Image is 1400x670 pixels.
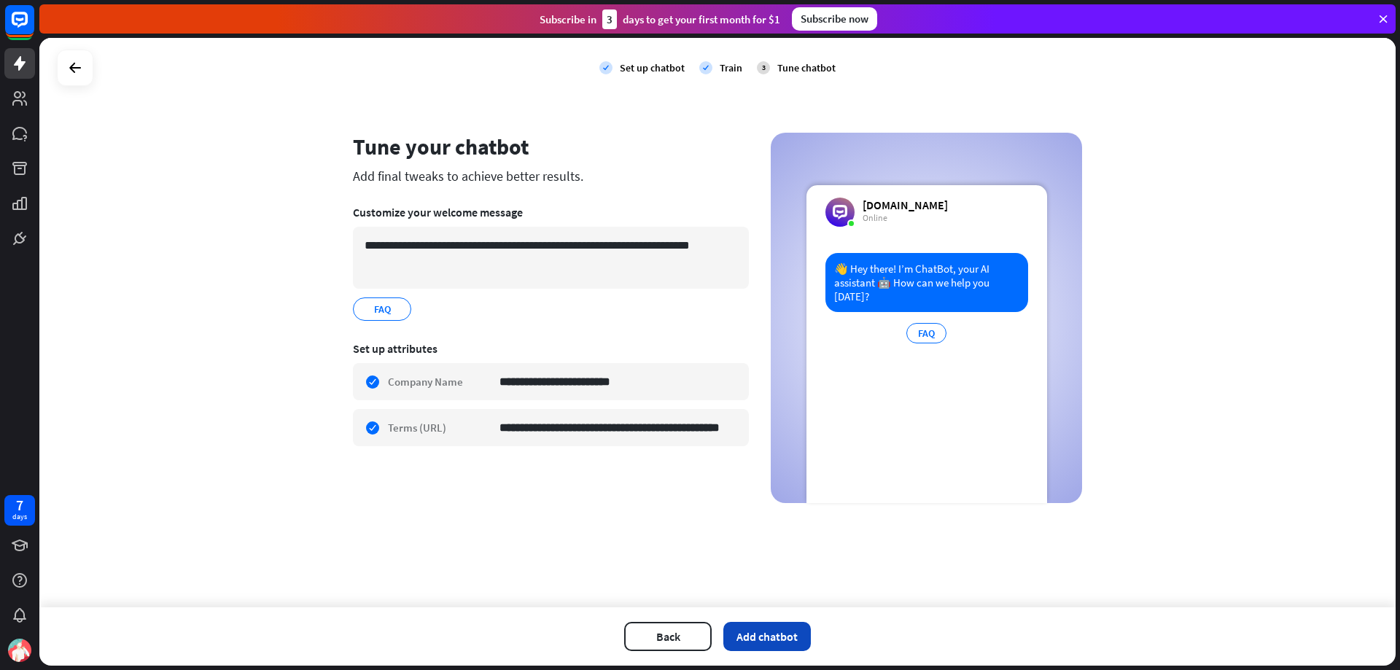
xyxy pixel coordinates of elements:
[12,6,55,50] button: Open LiveChat chat widget
[620,61,685,74] div: Set up chatbot
[723,622,811,651] button: Add chatbot
[12,512,27,522] div: days
[757,61,770,74] div: 3
[353,205,749,219] div: Customize your welcome message
[4,495,35,526] a: 7 days
[602,9,617,29] div: 3
[906,323,946,343] div: FAQ
[825,253,1028,312] div: 👋 Hey there! I’m ChatBot, your AI assistant 🤖 How can we help you [DATE]?
[373,301,392,317] span: FAQ
[353,168,749,184] div: Add final tweaks to achieve better results.
[699,61,712,74] i: check
[624,622,712,651] button: Back
[792,7,877,31] div: Subscribe now
[863,212,948,224] div: Online
[353,341,749,356] div: Set up attributes
[353,133,749,160] div: Tune your chatbot
[777,61,836,74] div: Tune chatbot
[863,198,948,212] div: [DOMAIN_NAME]
[16,499,23,512] div: 7
[540,9,780,29] div: Subscribe in days to get your first month for $1
[599,61,612,74] i: check
[720,61,742,74] div: Train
